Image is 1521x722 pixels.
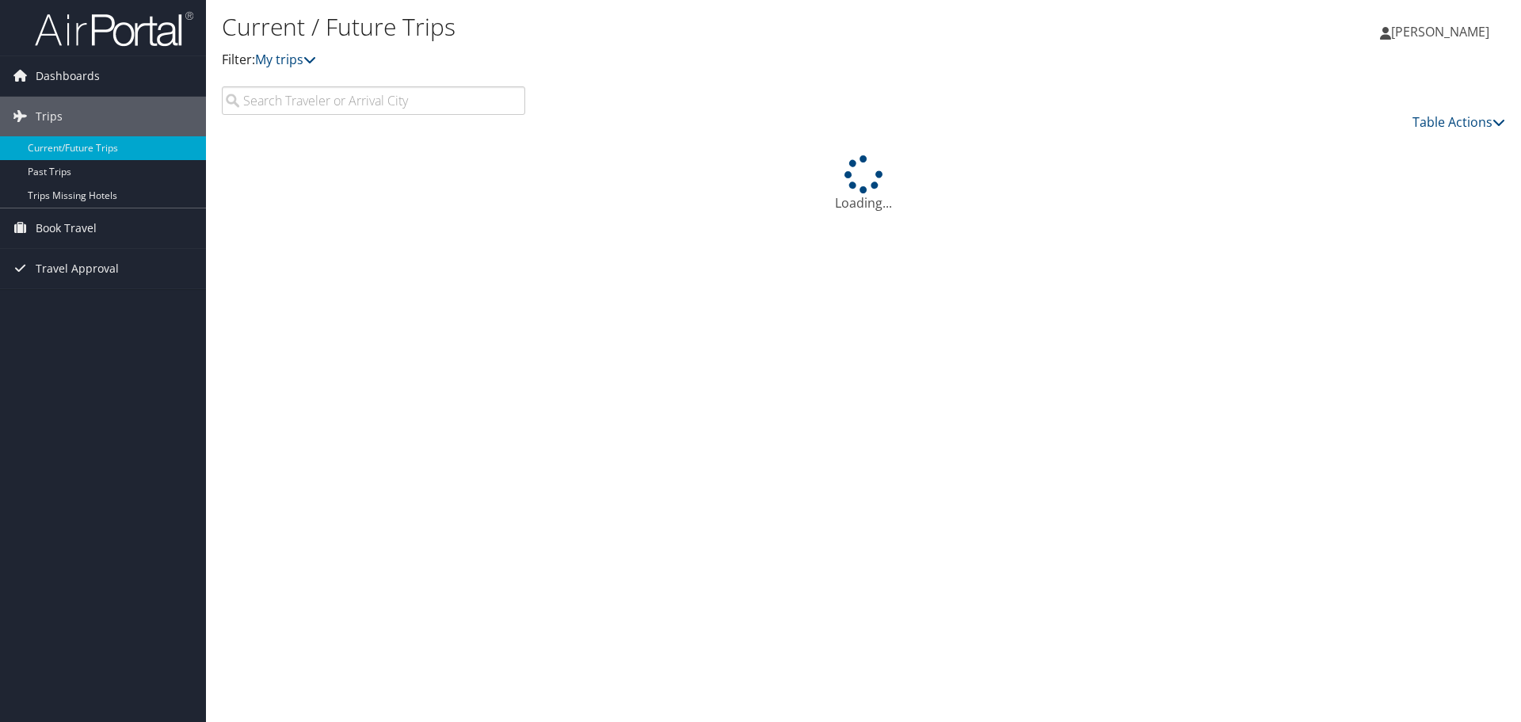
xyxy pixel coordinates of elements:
span: Trips [36,97,63,136]
div: Loading... [222,155,1505,212]
img: airportal-logo.png [35,10,193,48]
span: Dashboards [36,56,100,96]
a: My trips [255,51,316,68]
p: Filter: [222,50,1077,71]
a: [PERSON_NAME] [1380,8,1505,55]
span: Book Travel [36,208,97,248]
span: Travel Approval [36,249,119,288]
span: [PERSON_NAME] [1391,23,1489,40]
a: Table Actions [1412,113,1505,131]
input: Search Traveler or Arrival City [222,86,525,115]
h1: Current / Future Trips [222,10,1077,44]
